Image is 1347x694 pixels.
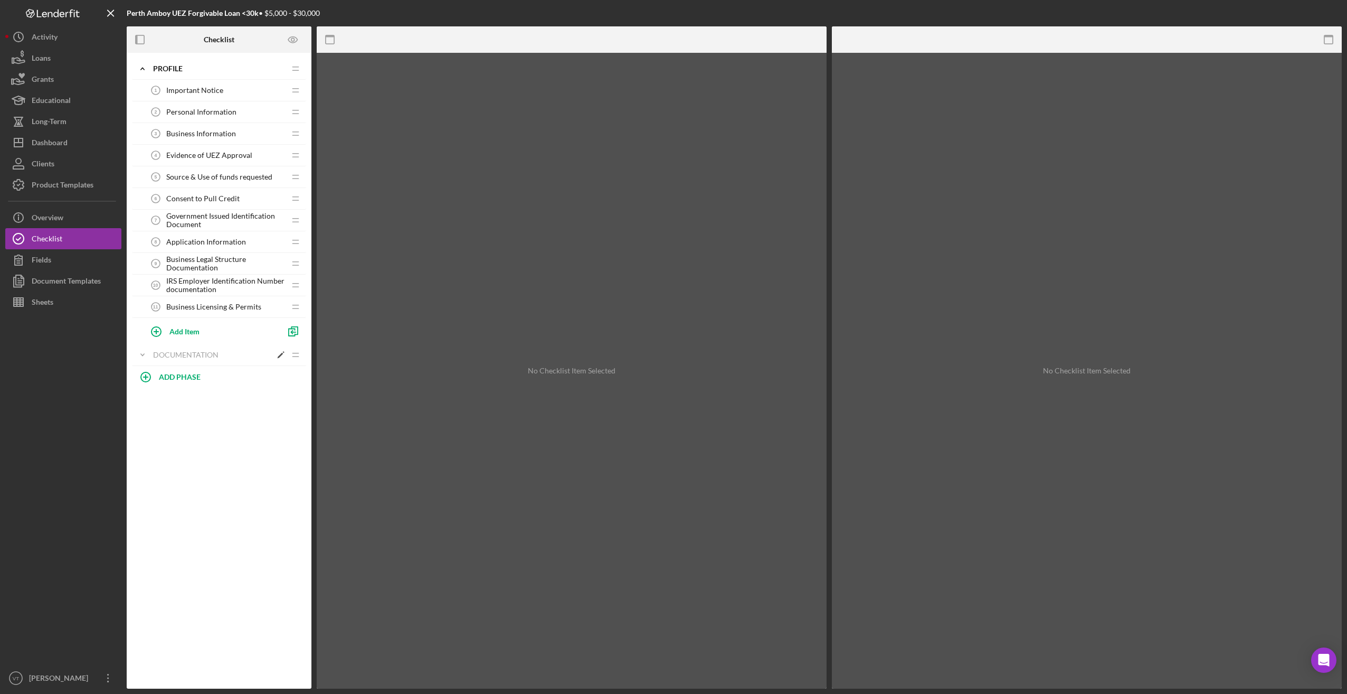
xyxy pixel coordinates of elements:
[5,48,121,69] button: Loans
[5,228,121,249] button: Checklist
[5,26,121,48] button: Activity
[155,174,157,180] tspan: 5
[32,26,58,50] div: Activity
[32,111,67,135] div: Long-Term
[169,321,200,341] div: Add Item
[5,111,121,132] button: Long-Term
[32,174,93,198] div: Product Templates
[155,196,157,201] tspan: 6
[166,108,236,116] span: Personal Information
[166,86,223,95] span: Important Notice
[32,153,54,177] div: Clients
[5,207,121,228] button: Overview
[155,88,157,93] tspan: 1
[155,109,157,115] tspan: 2
[166,151,252,160] span: Evidence of UEZ Approval
[166,194,240,203] span: Consent to Pull Credit
[5,668,121,689] button: VT[PERSON_NAME]
[32,228,62,252] div: Checklist
[5,153,121,174] button: Clients
[159,372,201,381] b: ADD PHASE
[26,668,95,691] div: [PERSON_NAME]
[204,35,234,44] b: Checklist
[166,212,285,229] span: Government Issued Identification Document
[155,153,157,158] tspan: 4
[155,218,157,223] tspan: 7
[13,676,19,681] text: VT
[153,283,158,288] tspan: 10
[32,292,53,315] div: Sheets
[143,321,280,342] button: Add Item
[166,238,246,246] span: Application Information
[281,28,305,52] button: Preview as
[155,261,157,266] tspan: 9
[5,270,121,292] button: Document Templates
[155,239,157,245] tspan: 8
[166,303,261,311] span: Business Licensing & Permits
[153,304,158,310] tspan: 11
[5,90,121,111] button: Educational
[32,69,54,92] div: Grants
[155,131,157,136] tspan: 3
[166,255,285,272] span: Business Legal Structure Documentation
[1311,648,1336,673] div: Open Intercom Messenger
[32,207,63,231] div: Overview
[5,174,121,195] button: Product Templates
[127,8,259,17] b: Perth Amboy UEZ Forgivable Loan <30k
[5,249,121,270] button: Fields
[153,351,271,359] div: DOCUMENTATION
[166,277,285,294] span: IRS Employer Identification Number documentation
[127,9,320,17] div: • $5,000 - $30,000
[32,249,51,273] div: Fields
[1043,367,1131,375] div: No Checklist Item Selected
[166,173,272,181] span: Source & Use of funds requested
[32,270,101,294] div: Document Templates
[528,367,615,375] div: No Checklist Item Selected
[5,69,121,90] button: Grants
[166,129,236,138] span: Business Information
[5,292,121,313] button: Sheets
[32,132,68,156] div: Dashboard
[32,48,51,71] div: Loans
[153,64,285,73] div: PROFILE
[5,132,121,153] button: Dashboard
[132,366,306,387] button: ADD PHASE
[32,90,71,114] div: Educational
